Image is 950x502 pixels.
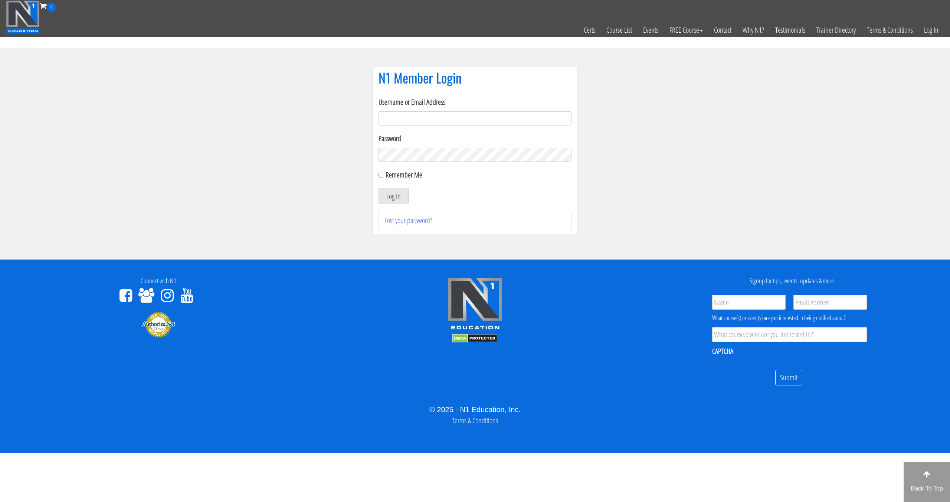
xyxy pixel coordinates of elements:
[601,12,638,48] a: Course List
[379,70,571,85] h1: N1 Member Login
[708,12,737,48] a: Contact
[712,346,733,356] label: CAPTCHA
[793,295,867,310] input: Email Address
[40,1,56,11] a: 0
[737,12,770,48] a: Why N1?
[918,12,944,48] a: Log In
[379,97,571,108] label: Username or Email Address
[770,12,811,48] a: Testimonials
[447,277,503,332] img: n1-edu-logo
[452,334,497,343] img: DMCA.com Protection Status
[379,133,571,144] label: Password
[6,0,40,34] img: n1-education
[712,295,786,310] input: Name
[452,415,498,426] a: Terms & Conditions
[47,3,56,12] span: 0
[384,215,432,225] a: Lost your password?
[386,170,422,180] label: Remember Me
[379,188,409,203] button: Log In
[578,12,601,48] a: Certs
[775,370,802,386] input: Submit
[6,404,944,415] div: © 2025 - N1 Education, Inc.
[6,277,311,285] h4: Connect with N1
[712,327,867,342] input: What course/event are you interested in?
[664,12,708,48] a: FREE Course
[638,12,664,48] a: Events
[712,313,867,322] div: What course(s) or event(s) are you interested in being notified about?
[142,311,175,338] img: Authorize.Net Merchant - Click to Verify
[639,277,944,285] h4: Signup for tips, events, updates & more
[861,12,918,48] a: Terms & Conditions
[811,12,861,48] a: Trainer Directory
[904,484,950,493] p: Back To Top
